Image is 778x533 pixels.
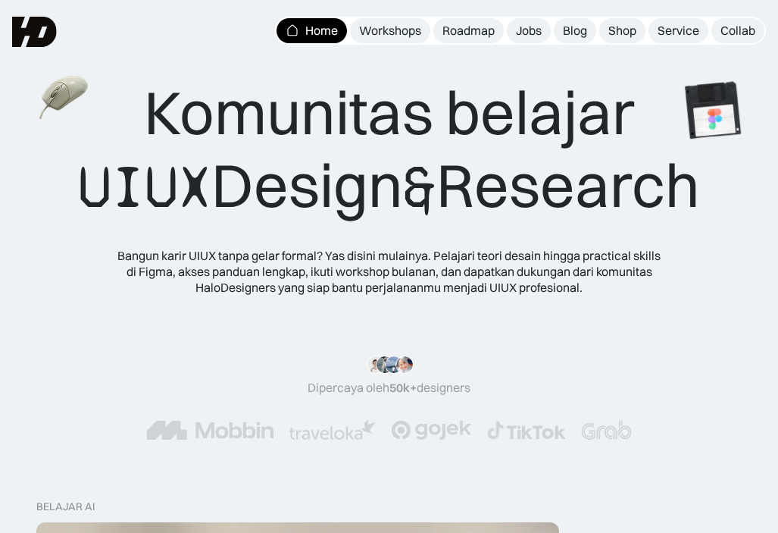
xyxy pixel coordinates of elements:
div: Roadmap [442,23,495,39]
div: Collab [720,23,755,39]
a: Jobs [507,18,551,43]
a: Home [277,18,347,43]
div: Blog [563,23,587,39]
span: & [403,151,436,224]
div: Jobs [516,23,542,39]
a: Roadmap [433,18,504,43]
div: Shop [608,23,636,39]
div: Dipercaya oleh designers [308,380,470,396]
span: UIUX [78,151,211,224]
a: Service [648,18,708,43]
div: Komunitas belajar Design Research [78,76,700,224]
a: Collab [711,18,764,43]
div: Workshops [359,23,421,39]
span: 50k+ [389,380,417,395]
a: Shop [599,18,645,43]
a: Blog [554,18,596,43]
div: Home [305,23,338,39]
div: Bangun karir UIUX tanpa gelar formal? Yas disini mulainya. Pelajari teori desain hingga practical... [117,248,662,295]
div: belajar ai [36,500,95,513]
a: Workshops [350,18,430,43]
div: Service [658,23,699,39]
